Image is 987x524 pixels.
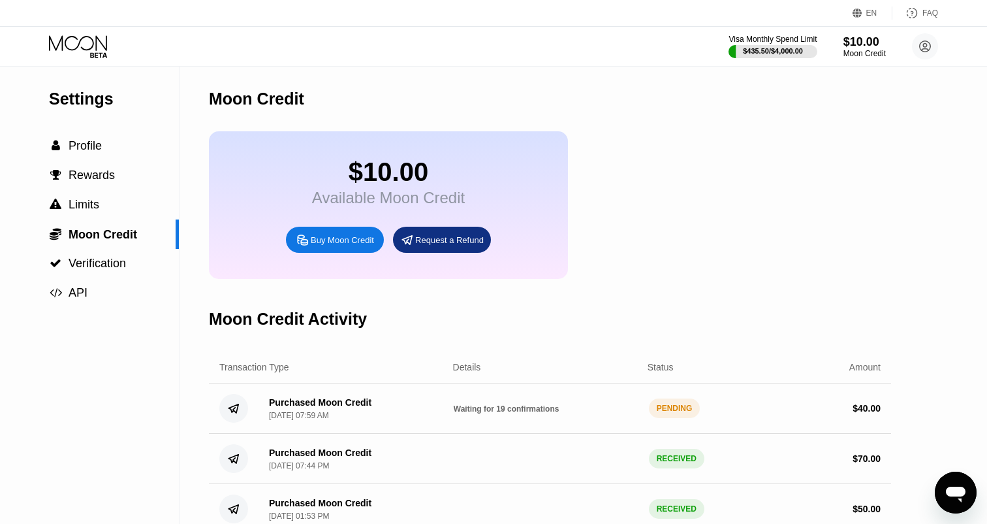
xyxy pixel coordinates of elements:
div: Visa Monthly Spend Limit$435.50/$4,000.00 [728,35,817,58]
span: Moon Credit [69,228,137,241]
div: Transaction Type [219,362,289,372]
div: $ 50.00 [853,504,881,514]
div: Status [648,362,674,372]
div: Request a Refund [393,227,491,253]
div:  [49,287,62,299]
span: Profile [69,139,102,152]
div: Buy Moon Credit [311,235,374,246]
iframe: Button to launch messaging window, conversation in progress [935,472,977,514]
div: [DATE] 07:59 AM [269,411,329,420]
div: Buy Moon Credit [286,227,384,253]
div: Amount [849,362,881,372]
span:  [50,199,61,210]
div: PENDING [649,399,700,418]
div: Moon Credit [843,49,886,58]
span: Waiting for 19 confirmations [454,404,559,414]
div:  [49,257,62,269]
div: EN [853,7,892,20]
div:  [49,169,62,181]
span: Limits [69,198,99,211]
div: [DATE] 07:44 PM [269,461,329,470]
div: Purchased Moon Credit [269,397,371,408]
span:  [50,287,62,299]
div: Visa Monthly Spend Limit [728,35,817,44]
div: RECEIVED [649,449,704,468]
div: Available Moon Credit [312,189,465,207]
span:  [50,257,61,269]
div:  [49,140,62,152]
div: Moon Credit [209,90,304,108]
div: EN [866,8,877,18]
div:  [49,227,62,240]
div: Moon Credit Activity [209,310,367,329]
span: Verification [69,257,126,270]
span: Rewards [69,169,115,182]
div: Purchased Moon Credit [269,448,371,458]
div: [DATE] 01:53 PM [269,512,329,521]
div: RECEIVED [649,499,704,519]
div: Details [453,362,481,372]
span:  [50,169,61,181]
div: $10.00Moon Credit [843,35,886,58]
span:  [52,140,60,152]
div: FAQ [892,7,938,20]
span:  [50,227,61,240]
div: FAQ [922,8,938,18]
div: Purchased Moon Credit [269,498,371,508]
div: $10.00 [312,157,465,187]
div: Request a Refund [415,235,484,246]
div: $435.50 / $4,000.00 [743,47,803,55]
span: API [69,286,87,299]
div: $ 70.00 [853,453,881,464]
div: Settings [49,90,179,108]
div: $10.00 [843,35,886,49]
div: $ 40.00 [853,403,881,414]
div:  [49,199,62,210]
